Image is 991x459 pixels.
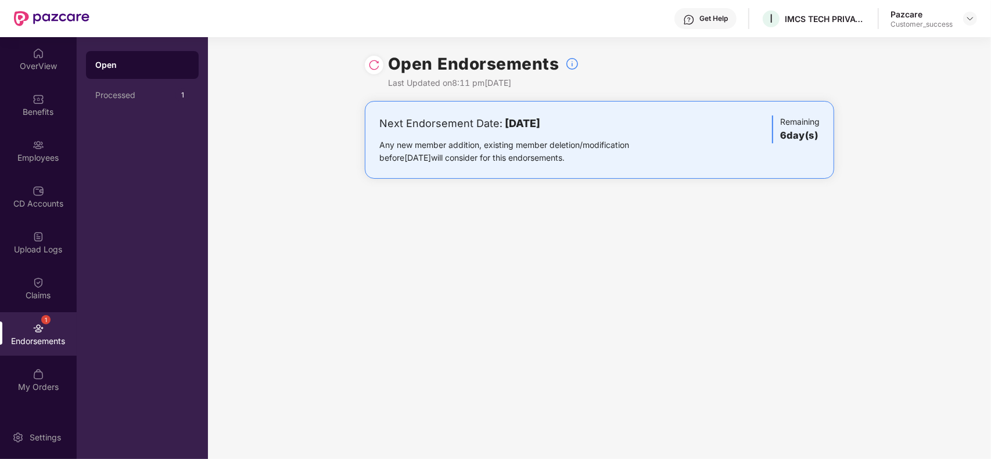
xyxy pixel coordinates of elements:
img: svg+xml;base64,PHN2ZyBpZD0iSGVscC0zMngzMiIgeG1sbnM9Imh0dHA6Ly93d3cudzMub3JnLzIwMDAvc3ZnIiB3aWR0aD... [683,14,695,26]
img: svg+xml;base64,PHN2ZyBpZD0iTXlfT3JkZXJzIiBkYXRhLW5hbWU9Ik15IE9yZGVycyIgeG1sbnM9Imh0dHA6Ly93d3cudz... [33,368,44,380]
div: 1 [41,315,51,324]
span: I [770,12,773,26]
div: Any new member addition, existing member deletion/modification before [DATE] will consider for th... [379,139,666,164]
div: IMCS TECH PRIVATE LIMITED [785,13,866,24]
h1: Open Endorsements [388,51,559,77]
img: svg+xml;base64,PHN2ZyBpZD0iVXBsb2FkX0xvZ3MiIGRhdGEtbmFtZT0iVXBsb2FkIExvZ3MiIHhtbG5zPSJodHRwOi8vd3... [33,231,44,243]
div: Settings [26,432,64,443]
img: svg+xml;base64,PHN2ZyBpZD0iU2V0dGluZy0yMHgyMCIgeG1sbnM9Imh0dHA6Ly93d3cudzMub3JnLzIwMDAvc3ZnIiB3aW... [12,432,24,443]
img: svg+xml;base64,PHN2ZyBpZD0iRW5kb3JzZW1lbnRzIiB4bWxucz0iaHR0cDovL3d3dy53My5vcmcvMjAwMC9zdmciIHdpZH... [33,323,44,334]
div: Customer_success [891,20,953,29]
img: svg+xml;base64,PHN2ZyBpZD0iQ2xhaW0iIHhtbG5zPSJodHRwOi8vd3d3LnczLm9yZy8yMDAwL3N2ZyIgd2lkdGg9IjIwIi... [33,277,44,288]
div: Get Help [699,14,728,23]
div: Next Endorsement Date: [379,115,666,132]
img: svg+xml;base64,PHN2ZyBpZD0iQ0RfQWNjb3VudHMiIGRhdGEtbmFtZT0iQ0QgQWNjb3VudHMiIHhtbG5zPSJodHRwOi8vd3... [33,185,44,197]
img: svg+xml;base64,PHN2ZyBpZD0iRHJvcGRvd24tMzJ4MzIiIHhtbG5zPSJodHRwOi8vd3d3LnczLm9yZy8yMDAwL3N2ZyIgd2... [965,14,975,23]
img: svg+xml;base64,PHN2ZyBpZD0iUmVsb2FkLTMyeDMyIiB4bWxucz0iaHR0cDovL3d3dy53My5vcmcvMjAwMC9zdmciIHdpZH... [368,59,380,71]
div: Processed [95,91,175,100]
div: Open [95,59,189,71]
img: svg+xml;base64,PHN2ZyBpZD0iRW1wbG95ZWVzIiB4bWxucz0iaHR0cDovL3d3dy53My5vcmcvMjAwMC9zdmciIHdpZHRoPS... [33,139,44,151]
h3: 6 day(s) [780,128,820,143]
div: Pazcare [891,9,953,20]
div: Last Updated on 8:11 pm[DATE] [388,77,579,89]
div: 1 [175,88,189,102]
img: svg+xml;base64,PHN2ZyBpZD0iSG9tZSIgeG1sbnM9Imh0dHA6Ly93d3cudzMub3JnLzIwMDAvc3ZnIiB3aWR0aD0iMjAiIG... [33,48,44,59]
div: Remaining [772,115,820,143]
img: New Pazcare Logo [14,11,89,26]
img: svg+xml;base64,PHN2ZyBpZD0iSW5mb18tXzMyeDMyIiBkYXRhLW5hbWU9IkluZm8gLSAzMngzMiIgeG1sbnM9Imh0dHA6Ly... [565,57,579,71]
b: [DATE] [505,117,540,129]
img: svg+xml;base64,PHN2ZyBpZD0iQmVuZWZpdHMiIHhtbG5zPSJodHRwOi8vd3d3LnczLm9yZy8yMDAwL3N2ZyIgd2lkdGg9Ij... [33,93,44,105]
